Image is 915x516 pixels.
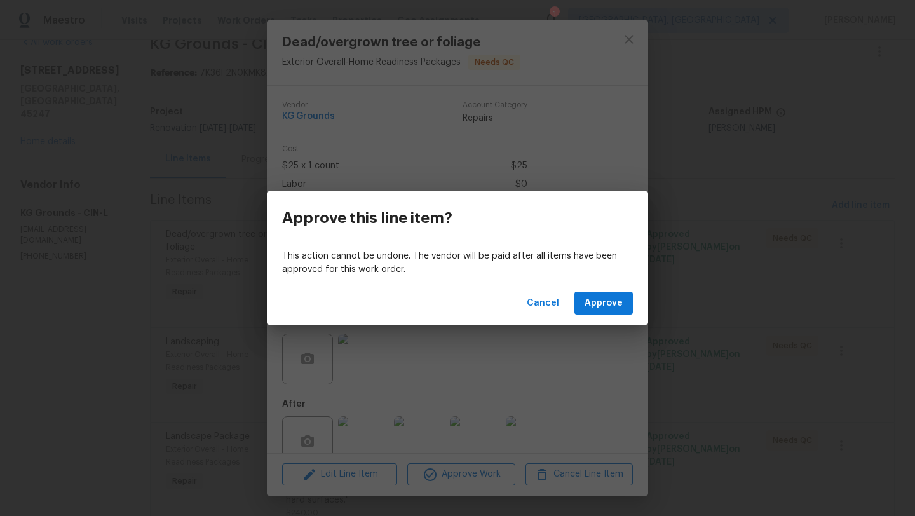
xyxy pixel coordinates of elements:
[527,295,559,311] span: Cancel
[585,295,623,311] span: Approve
[574,292,633,315] button: Approve
[282,250,633,276] p: This action cannot be undone. The vendor will be paid after all items have been approved for this...
[522,292,564,315] button: Cancel
[282,209,452,227] h3: Approve this line item?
